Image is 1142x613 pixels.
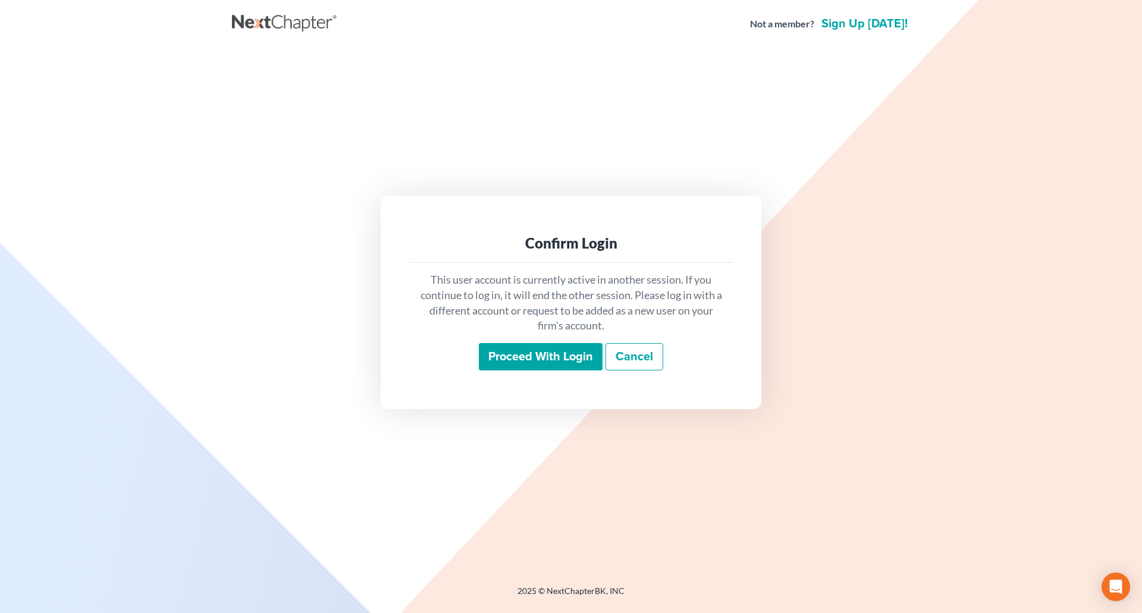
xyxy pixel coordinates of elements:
[419,234,723,253] div: Confirm Login
[819,18,910,30] a: Sign up [DATE]!
[1102,573,1130,601] div: Open Intercom Messenger
[419,272,723,334] p: This user account is currently active in another session. If you continue to log in, it will end ...
[605,343,663,370] a: Cancel
[479,343,603,370] input: Proceed with login
[232,585,910,606] div: 2025 © NextChapterBK, INC
[750,17,814,31] strong: Not a member?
